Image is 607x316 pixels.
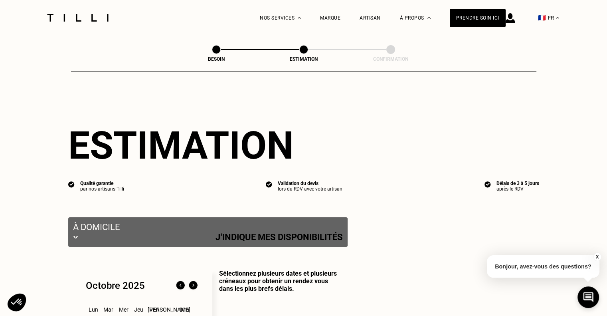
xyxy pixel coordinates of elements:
[298,17,301,19] img: Menu déroulant
[80,186,124,192] div: par nos artisans Tilli
[68,123,539,168] div: Estimation
[174,279,187,292] img: Mois précédent
[86,280,145,291] div: Octobre 2025
[487,255,599,278] p: Bonjour, avez-vous des questions?
[320,15,340,21] a: Marque
[68,181,75,188] img: icon list info
[506,13,515,23] img: icône connexion
[278,186,342,192] div: lors du RDV avec votre artisan
[73,232,78,242] img: svg+xml;base64,PHN2ZyB3aWR0aD0iMjIiIGhlaWdodD0iMTEiIHZpZXdCb3g9IjAgMCAyMiAxMSIgZmlsbD0ibm9uZSIgeG...
[216,232,343,242] p: J‘indique mes disponibilités
[176,56,256,62] div: Besoin
[538,14,546,22] span: 🇫🇷
[44,14,111,22] img: Logo du service de couturière Tilli
[73,222,343,232] p: À domicile
[496,186,539,192] div: après le RDV
[351,56,431,62] div: Confirmation
[80,181,124,186] div: Qualité garantie
[556,17,559,19] img: menu déroulant
[266,181,272,188] img: icon list info
[450,9,506,27] a: Prendre soin ici
[187,279,200,292] img: Mois suivant
[484,181,491,188] img: icon list info
[496,181,539,186] div: Délais de 3 à 5 jours
[264,56,344,62] div: Estimation
[593,252,601,261] button: X
[278,181,342,186] div: Validation du devis
[427,17,431,19] img: Menu déroulant à propos
[360,15,381,21] a: Artisan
